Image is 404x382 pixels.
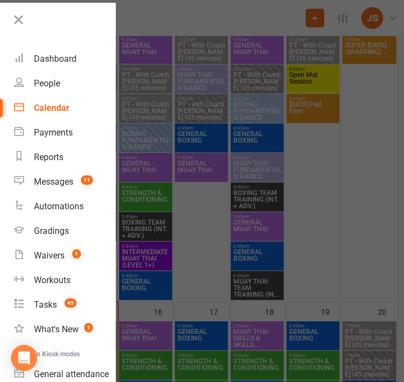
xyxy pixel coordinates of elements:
div: Dashboard [34,54,77,64]
div: Reports [34,152,63,162]
a: Workouts [14,268,115,292]
span: 1 [84,323,93,332]
a: Messages 11 [14,169,115,194]
div: General attendance [34,369,109,379]
div: Workouts [34,275,71,285]
div: Gradings [34,226,69,236]
div: Automations [34,201,84,211]
a: Payments [14,120,115,145]
div: Waivers [34,250,65,261]
div: Payments [34,127,73,138]
div: Open Intercom Messenger [11,345,37,371]
a: Gradings [14,219,115,243]
a: Tasks 45 [14,292,115,317]
div: Messages [34,177,73,187]
div: Calendar [34,103,69,113]
a: Automations [14,194,115,219]
a: Reports [14,145,115,169]
span: 45 [65,298,77,308]
span: 1 [72,249,81,258]
a: Dashboard [14,46,115,71]
div: People [34,78,60,89]
span: 11 [81,175,93,185]
a: Waivers 1 [14,243,115,268]
div: What's New [34,324,79,334]
a: Calendar [14,96,115,120]
a: What's New1 [14,317,115,342]
div: Tasks [34,299,57,310]
a: People [14,71,115,96]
